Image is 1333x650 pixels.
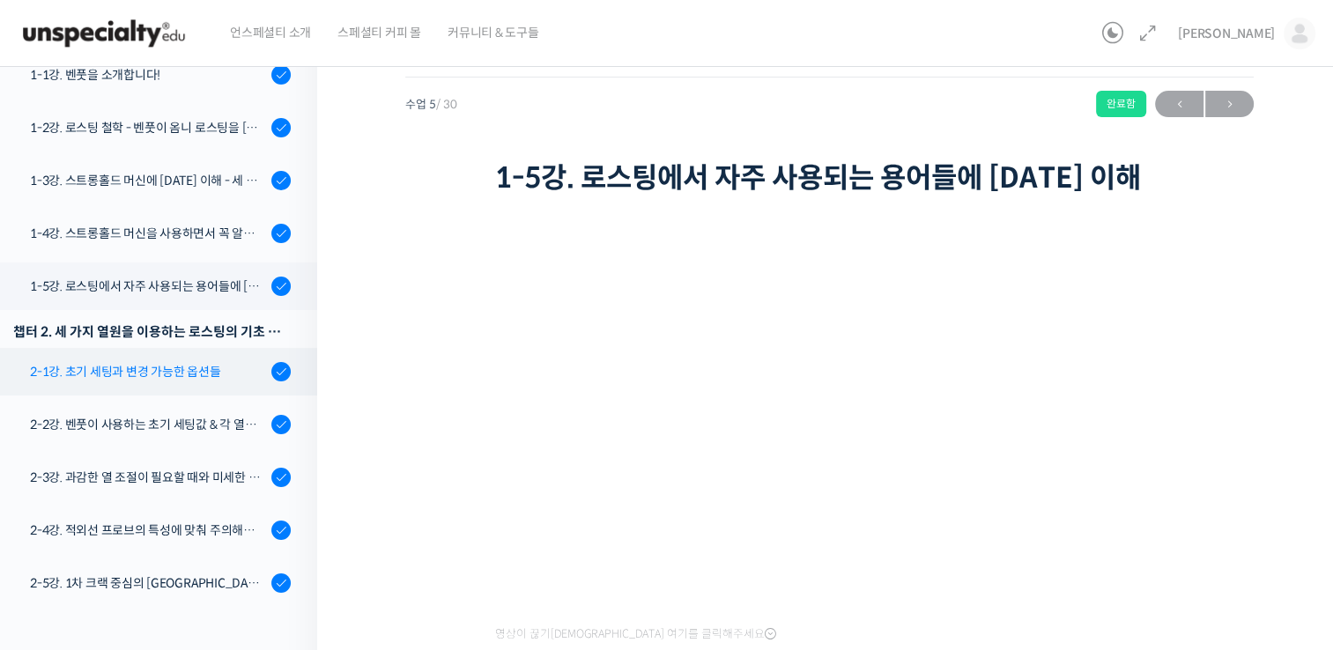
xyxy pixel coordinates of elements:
h1: 1-5강. 로스팅에서 자주 사용되는 용어들에 [DATE] 이해 [495,161,1165,195]
div: 챕터 2. 세 가지 열원을 이용하는 로스팅의 기초 설계 [13,320,291,343]
a: 홈 [5,504,116,548]
span: 대화 [161,531,182,545]
span: 홈 [56,530,66,544]
span: 수업 5 [405,99,457,110]
div: 2-5강. 1차 크랙 중심의 [GEOGRAPHIC_DATA]에 관하여 [30,573,266,593]
a: ←이전 [1155,91,1203,117]
a: 다음→ [1205,91,1254,117]
div: 1-4강. 스트롱홀드 머신을 사용하면서 꼭 알고 있어야 할 유의사항 [30,224,266,243]
div: 1-3강. 스트롱홀드 머신에 [DATE] 이해 - 세 가지 열원이 만들어내는 변화 [30,171,266,190]
span: 영상이 끊기[DEMOGRAPHIC_DATA] 여기를 클릭해주세요 [495,627,776,641]
span: / 30 [436,97,457,112]
span: → [1205,92,1254,116]
div: 2-1강. 초기 세팅과 변경 가능한 옵션들 [30,362,266,381]
div: 완료함 [1096,91,1146,117]
div: 2-3강. 과감한 열 조절이 필요할 때와 미세한 열 조절이 필요할 때 [30,468,266,487]
div: 1-2강. 로스팅 철학 - 벤풋이 옴니 로스팅을 [DATE] 않는 이유 [30,118,266,137]
a: 설정 [227,504,338,548]
div: 1-1강. 벤풋을 소개합니다! [30,65,266,85]
span: 설정 [272,530,293,544]
a: 대화 [116,504,227,548]
div: 2-2강. 벤풋이 사용하는 초기 세팅값 & 각 열원이 하는 역할 [30,415,266,434]
span: [PERSON_NAME] [1178,26,1275,41]
span: ← [1155,92,1203,116]
div: 2-4강. 적외선 프로브의 특성에 맞춰 주의해야 할 점들 [30,521,266,540]
div: 1-5강. 로스팅에서 자주 사용되는 용어들에 [DATE] 이해 [30,277,266,296]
